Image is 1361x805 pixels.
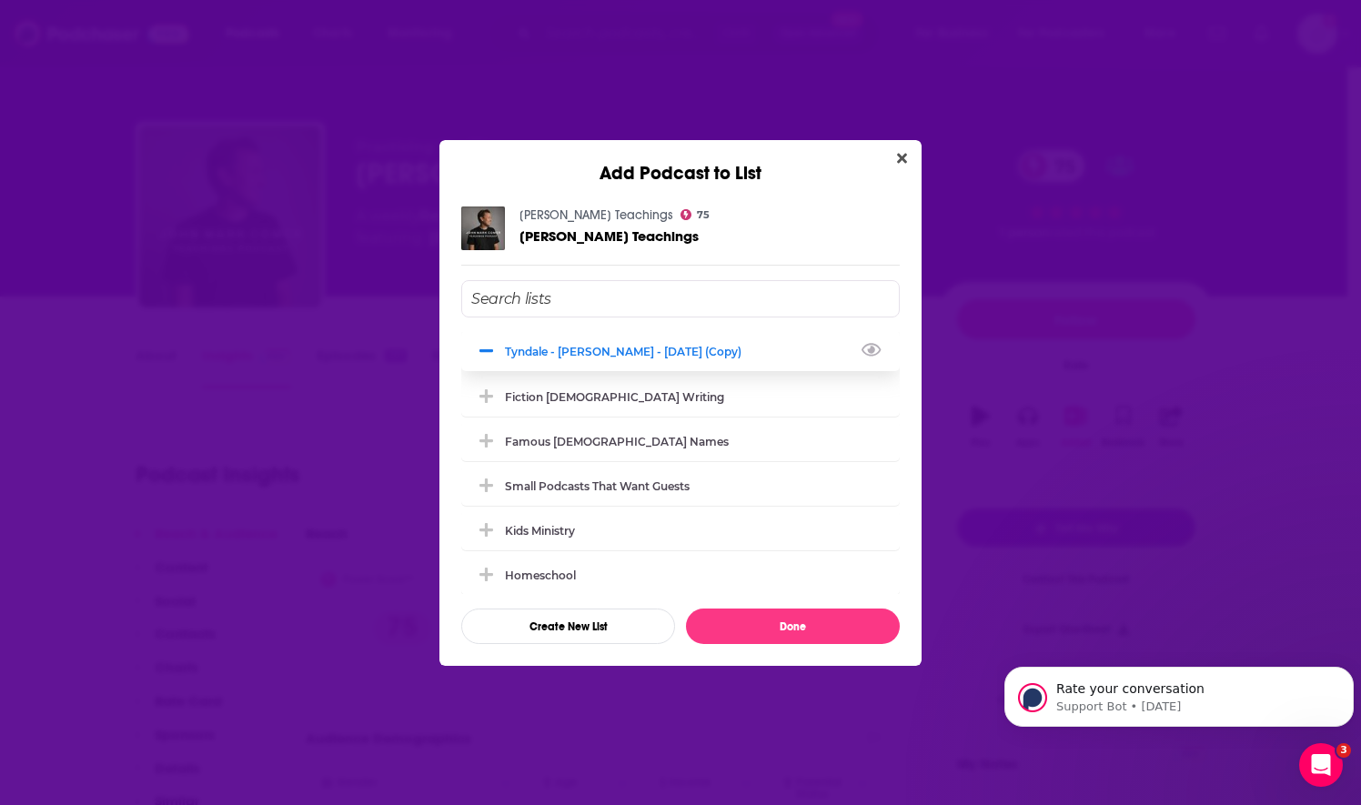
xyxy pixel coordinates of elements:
span: 75 [697,211,710,219]
div: Kids Ministry [505,524,575,538]
input: Search lists [461,280,900,317]
div: Homeschool [461,555,900,595]
div: Tyndale - [PERSON_NAME] - [DATE] (Copy) [505,345,752,358]
div: Small Podcasts that Want Guests [461,466,900,506]
div: Famous Christian Names [461,421,900,461]
button: Close [890,147,914,170]
iframe: Intercom live chat [1299,743,1343,787]
button: View Link [741,355,752,357]
div: Add Podcast to List [439,140,922,185]
div: Small Podcasts that Want Guests [505,479,690,493]
a: 75 [680,209,710,220]
button: Create New List [461,609,675,644]
span: 3 [1336,743,1351,758]
a: John Mark Comer Teachings [519,228,699,244]
img: John Mark Comer Teachings [461,206,505,250]
span: [PERSON_NAME] Teachings [519,227,699,245]
div: Add Podcast To List [461,280,900,644]
div: Fiction Christian Writing [461,377,900,417]
div: Tyndale - Marty Solomon - Sept 29, 2025 (Copy) [461,331,900,371]
div: Famous [DEMOGRAPHIC_DATA] Names [505,435,729,448]
div: Kids Ministry [461,510,900,550]
div: Homeschool [505,569,576,582]
iframe: Intercom notifications message [997,629,1361,756]
button: Done [686,609,900,644]
a: John Mark Comer Teachings [519,207,673,223]
div: Fiction [DEMOGRAPHIC_DATA] Writing [505,390,724,404]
